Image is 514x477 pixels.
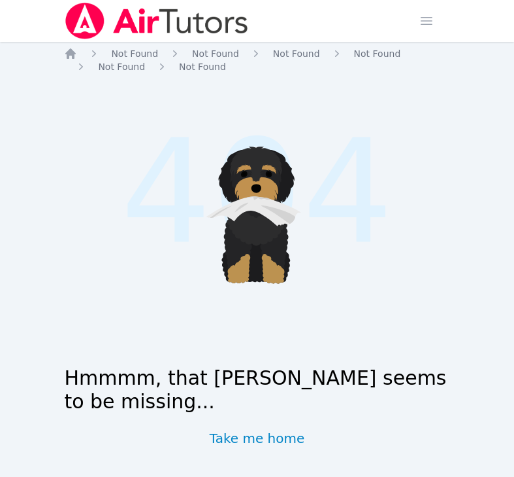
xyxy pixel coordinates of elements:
[111,47,158,60] a: Not Found
[64,47,449,73] nav: Breadcrumb
[179,62,226,72] span: Not Found
[98,62,145,72] span: Not Found
[210,429,305,448] a: Take me home
[121,86,393,300] span: 404
[111,48,158,59] span: Not Found
[98,60,145,73] a: Not Found
[179,60,226,73] a: Not Found
[273,48,320,59] span: Not Found
[64,3,249,39] img: Air Tutors
[192,47,239,60] a: Not Found
[354,48,401,59] span: Not Found
[192,48,239,59] span: Not Found
[273,47,320,60] a: Not Found
[354,47,401,60] a: Not Found
[64,366,449,414] h1: Hmmmm, that [PERSON_NAME] seems to be missing...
